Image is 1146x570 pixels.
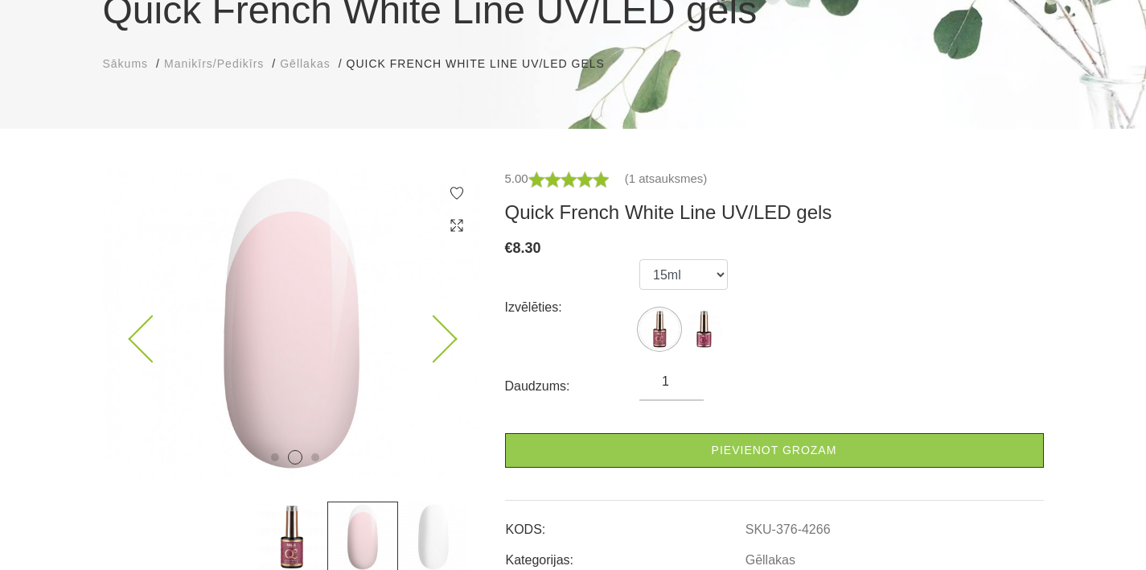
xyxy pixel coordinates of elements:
span: € [505,240,513,256]
a: Gēllakas [280,56,330,72]
td: Kategorijas: [505,539,745,570]
a: Manikīrs/Pedikīrs [164,56,264,72]
button: 1 of 3 [271,453,279,461]
div: Daudzums: [505,374,640,399]
img: ... [639,309,680,349]
span: 8.30 [513,240,541,256]
button: 2 of 3 [288,450,302,465]
li: Quick French White Line UV/LED gels [347,56,621,72]
div: Izvēlēties: [505,295,640,320]
img: ... [103,169,481,477]
a: Pievienot grozam [505,433,1044,468]
a: Gēllakas [746,553,795,568]
a: Sākums [103,56,149,72]
button: 3 of 3 [311,453,319,461]
a: (1 atsauksmes) [625,169,708,188]
td: KODS: [505,509,745,539]
span: 5.00 [505,171,528,185]
span: Sākums [103,57,149,70]
span: Gēllakas [280,57,330,70]
img: ... [684,309,724,349]
h3: Quick French White Line UV/LED gels [505,200,1044,225]
a: SKU-376-4266 [746,522,831,537]
span: Manikīrs/Pedikīrs [164,57,264,70]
